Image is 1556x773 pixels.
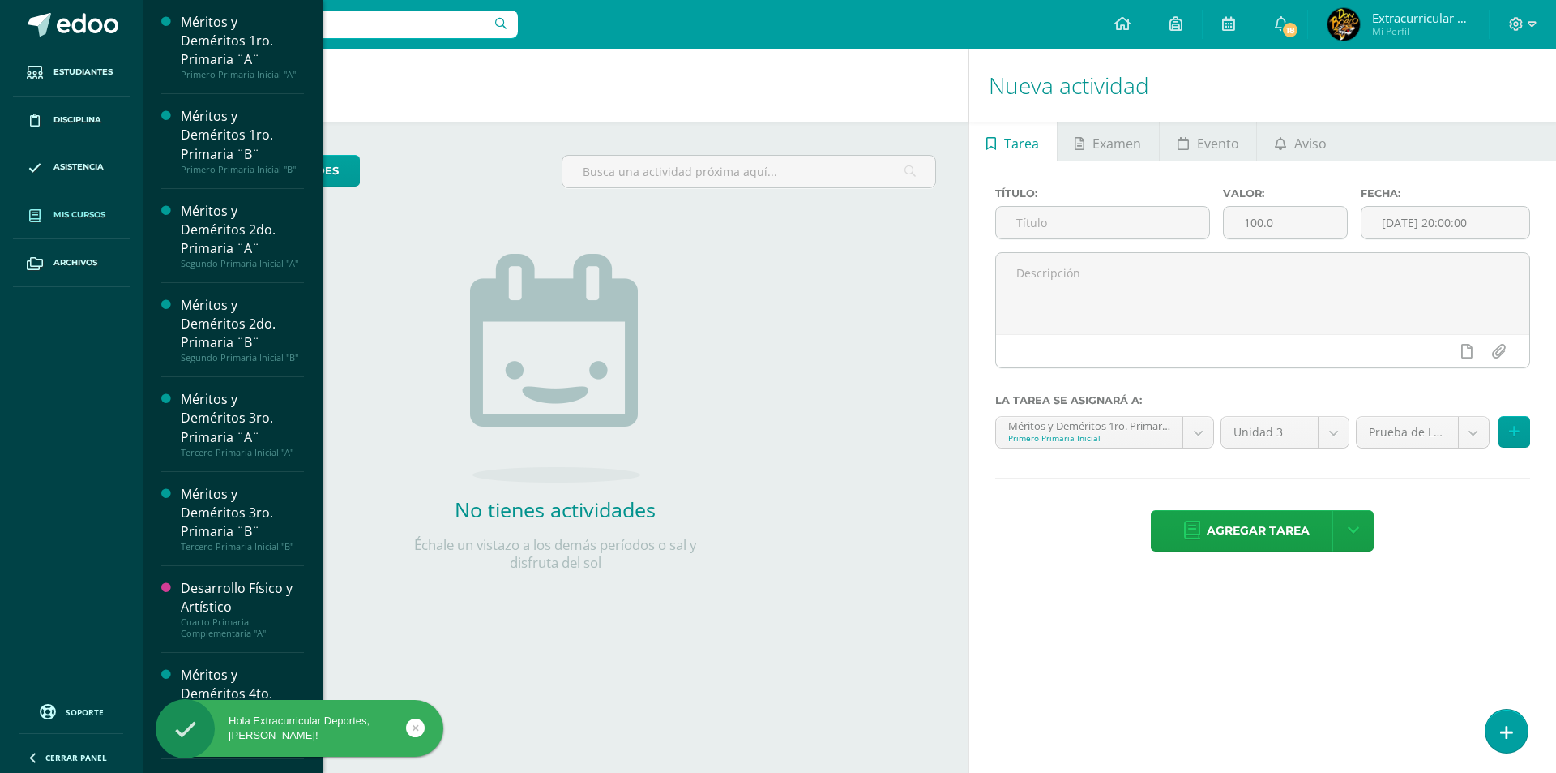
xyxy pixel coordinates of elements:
a: Méritos y Deméritos 3ro. Primaria ¨B¨Tercero Primaria Inicial "B" [181,485,304,552]
span: Examen [1092,124,1141,163]
a: Estudiantes [13,49,130,97]
div: Méritos y Deméritos 1ro. Primaria ¨B¨ [181,107,304,163]
a: Disciplina [13,97,130,144]
div: Primero Primaria Inicial [1008,432,1170,444]
div: Tercero Primaria Inicial "B" [181,541,304,552]
label: Fecha: [1361,187,1530,200]
div: Méritos y Deméritos 1ro. Primaria ¨A¨ 'A' [1008,417,1170,432]
div: Segundo Primaria Inicial "B" [181,352,304,363]
a: Tarea [969,122,1057,161]
a: Méritos y Deméritos 1ro. Primaria ¨A¨Primero Primaria Inicial "A" [181,13,304,80]
img: 51daec255f9cabefddb2cff9a8f95120.png [1327,8,1360,41]
div: Méritos y Deméritos 1ro. Primaria ¨A¨ [181,13,304,69]
span: Soporte [66,706,104,718]
span: Estudiantes [53,66,113,79]
span: Extracurricular Deportes [1372,10,1469,26]
div: Primero Primaria Inicial "B" [181,164,304,175]
span: Mis cursos [53,208,105,221]
span: Mi Perfil [1372,24,1469,38]
div: Méritos y Deméritos 3ro. Primaria ¨A¨ [181,390,304,446]
input: Fecha de entrega [1361,207,1529,238]
input: Título [996,207,1210,238]
label: Título: [995,187,1211,200]
span: Cerrar panel [45,752,107,763]
a: Aviso [1257,122,1344,161]
span: Prueba de Logro (0.0%) [1369,417,1446,448]
span: Asistencia [53,161,104,174]
a: Méritos y Deméritos 2do. Primaria ¨A¨Segundo Primaria Inicial "A" [181,202,304,269]
div: Segundo Primaria Inicial "A" [181,258,304,269]
div: Cuarto Primaria Complementaria "A" [181,616,304,639]
a: Méritos y Deméritos 3ro. Primaria ¨A¨Tercero Primaria Inicial "A" [181,390,304,457]
a: Archivos [13,239,130,287]
div: Méritos y Deméritos 2do. Primaria ¨B¨ [181,296,304,352]
span: Unidad 3 [1233,417,1306,448]
a: Prueba de Logro (0.0%) [1357,417,1489,448]
a: Mis cursos [13,191,130,239]
span: Agregar tarea [1207,511,1310,551]
div: Primero Primaria Inicial "A" [181,69,304,80]
h1: Nueva actividad [989,49,1537,122]
div: Méritos y Deméritos 4to. Primaria ¨A¨ [181,666,304,722]
a: Examen [1058,122,1159,161]
a: Evento [1160,122,1256,161]
span: Aviso [1294,124,1327,163]
div: Méritos y Deméritos 3ro. Primaria ¨B¨ [181,485,304,541]
a: Soporte [19,700,123,722]
div: Méritos y Deméritos 2do. Primaria ¨A¨ [181,202,304,258]
img: no_activities.png [470,254,640,483]
a: Méritos y Deméritos 1ro. Primaria ¨B¨Primero Primaria Inicial "B" [181,107,304,174]
a: Méritos y Deméritos 4to. Primaria ¨A¨Cuarto Primaria Complementaria "A" [181,666,304,745]
input: Puntos máximos [1224,207,1346,238]
div: Hola Extracurricular Deportes, [PERSON_NAME]! [156,714,443,743]
label: La tarea se asignará a: [995,394,1530,406]
a: Méritos y Deméritos 1ro. Primaria ¨A¨ 'A'Primero Primaria Inicial [996,417,1213,448]
a: Asistencia [13,144,130,192]
span: Tarea [1004,124,1039,163]
h2: No tienes actividades [393,496,717,523]
a: Desarrollo Físico y ArtísticoCuarto Primaria Complementaria "A" [181,579,304,639]
a: Méritos y Deméritos 2do. Primaria ¨B¨Segundo Primaria Inicial "B" [181,296,304,363]
h1: Actividades [162,49,949,122]
input: Busca un usuario... [153,11,518,38]
span: Evento [1197,124,1239,163]
span: Disciplina [53,114,101,127]
span: 18 [1281,21,1299,39]
label: Valor: [1223,187,1347,200]
div: Desarrollo Físico y Artístico [181,579,304,616]
span: Archivos [53,256,97,269]
p: Échale un vistazo a los demás períodos o sal y disfruta del sol [393,536,717,572]
a: Unidad 3 [1221,417,1349,448]
div: Tercero Primaria Inicial "A" [181,447,304,458]
input: Busca una actividad próxima aquí... [562,156,934,187]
